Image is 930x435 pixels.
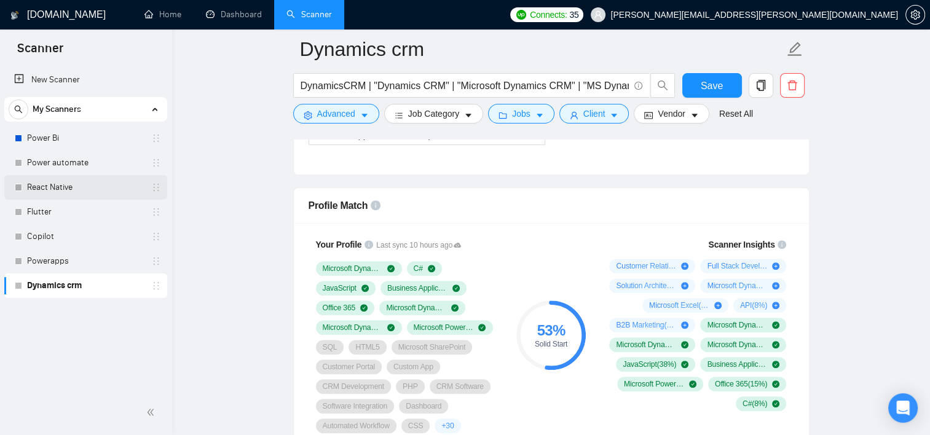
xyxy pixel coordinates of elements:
[772,400,779,407] span: check-circle
[488,104,554,123] button: folderJobscaret-down
[301,78,629,93] input: Search Freelance Jobs...
[452,284,460,292] span: check-circle
[360,304,368,312] span: check-circle
[906,10,924,20] span: setting
[772,341,779,348] span: check-circle
[658,107,685,120] span: Vendor
[681,282,688,289] span: plus-circle
[681,361,688,368] span: check-circle
[27,200,144,224] a: Flutter
[323,283,357,293] span: JavaScript
[309,200,368,211] span: Profile Match
[406,401,441,411] span: Dashboard
[616,261,676,271] span: Customer Relationship Management ( 38 %)
[888,393,918,423] div: Open Intercom Messenger
[707,281,767,291] span: Microsoft Dynamics ERP ( 15 %)
[387,283,447,293] span: Business Applications Development
[151,281,161,291] span: holder
[594,10,602,19] span: user
[634,82,642,90] span: info-circle
[498,111,507,120] span: folder
[569,8,578,22] span: 35
[772,361,779,368] span: check-circle
[778,240,786,249] span: info-circle
[644,111,653,120] span: idcard
[651,80,674,91] span: search
[689,380,696,388] span: check-circle
[384,104,483,123] button: barsJob Categorycaret-down
[414,323,474,332] span: Microsoft Power Automate
[27,273,144,298] a: Dynamics crm
[780,73,805,98] button: delete
[403,382,418,391] span: PHP
[559,104,629,123] button: userClientcaret-down
[623,359,676,369] span: JavaScript ( 38 %)
[719,107,753,120] a: Reset All
[317,107,355,120] span: Advanced
[707,340,767,350] span: Microsoft Dynamics Development ( 62 %)
[715,379,767,389] span: Office 365 ( 15 %)
[740,300,767,310] span: API ( 8 %)
[530,8,567,22] span: Connects:
[316,240,362,249] span: Your Profile
[387,265,395,272] span: check-circle
[681,321,688,329] span: plus-circle
[535,111,544,120] span: caret-down
[707,261,767,271] span: Full Stack Development ( 38 %)
[300,34,784,65] input: Scanner name...
[9,100,28,119] button: search
[151,182,161,192] span: holder
[905,10,925,20] a: setting
[323,401,388,411] span: Software Integration
[408,421,424,431] span: CSS
[27,175,144,200] a: React Native
[286,9,332,20] a: searchScanner
[451,304,459,312] span: check-circle
[151,207,161,217] span: holder
[708,240,774,249] span: Scanner Insights
[9,105,28,114] span: search
[436,382,484,391] span: CRM Software
[516,323,586,338] div: 53 %
[386,303,446,313] span: Microsoft Dynamics CRM
[151,158,161,168] span: holder
[144,9,181,20] a: homeHome
[151,133,161,143] span: holder
[616,340,676,350] span: Microsoft Dynamics 365 ( 69 %)
[428,265,435,272] span: check-circle
[516,10,526,20] img: upwork-logo.png
[516,340,586,348] div: Solid Start
[650,73,675,98] button: search
[701,78,723,93] span: Save
[749,73,773,98] button: copy
[772,262,779,270] span: plus-circle
[616,320,676,330] span: B2B Marketing ( 8 %)
[681,262,688,270] span: plus-circle
[316,130,452,140] span: Business Applications Development
[398,342,466,352] span: Microsoft SharePoint
[772,380,779,388] span: check-circle
[387,324,395,331] span: check-circle
[570,111,578,120] span: user
[323,362,376,372] span: Customer Portal
[616,281,676,291] span: Solution Architecture ( 23 %)
[393,362,433,372] span: Custom App
[355,342,379,352] span: HTML5
[27,126,144,151] a: Power Bi
[905,5,925,25] button: setting
[624,379,684,389] span: Microsoft Power Automate ( 15 %)
[634,104,709,123] button: idcardVendorcaret-down
[682,73,742,98] button: Save
[10,6,19,25] img: logo
[27,151,144,175] a: Power automate
[206,9,262,20] a: dashboardDashboard
[583,107,605,120] span: Client
[781,80,804,91] span: delete
[707,320,767,330] span: Microsoft Dynamics CRM ( 85 %)
[749,80,773,91] span: copy
[323,264,383,273] span: Microsoft Dynamics 365
[787,41,803,57] span: edit
[323,303,356,313] span: Office 365
[151,256,161,266] span: holder
[395,111,403,120] span: bars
